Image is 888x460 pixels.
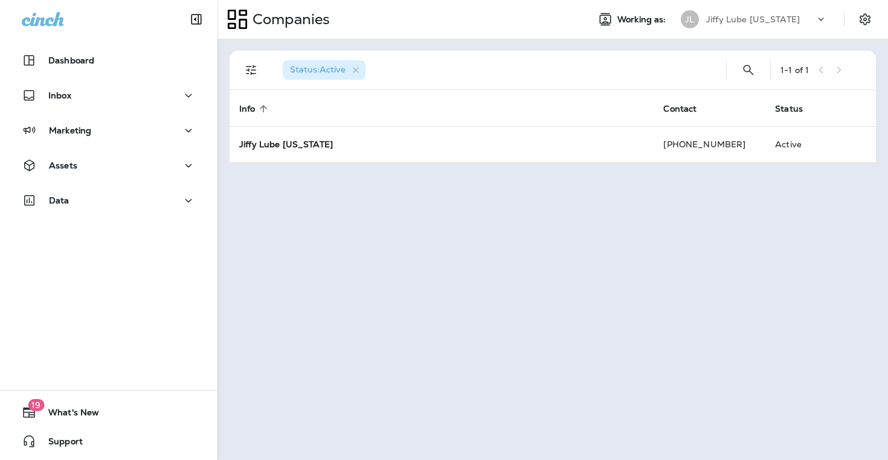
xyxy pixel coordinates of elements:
p: Marketing [49,126,91,135]
button: Assets [12,153,205,177]
p: Data [49,196,69,205]
span: Support [36,436,83,451]
p: Jiffy Lube [US_STATE] [706,14,800,24]
span: Status [775,104,803,114]
span: Status [775,103,819,114]
div: Status:Active [283,60,365,80]
span: Info [239,103,271,114]
button: Collapse Sidebar [179,7,213,31]
span: Contact [663,103,712,114]
p: Inbox [48,91,71,100]
span: Contact [663,104,697,114]
button: Inbox [12,83,205,107]
button: Settings [854,8,876,30]
p: Dashboard [48,56,94,65]
div: JL [681,10,699,28]
span: What's New [36,407,99,422]
button: Filters [239,58,263,82]
button: 19What's New [12,400,205,424]
button: Dashboard [12,48,205,72]
strong: Jiffy Lube [US_STATE] [239,139,333,150]
span: Status : Active [290,64,346,75]
span: Info [239,104,256,114]
span: 19 [28,399,44,411]
button: Search Companies [736,58,761,82]
p: Companies [248,10,330,28]
span: Working as: [617,14,669,25]
button: Data [12,188,205,212]
button: Marketing [12,118,205,142]
td: [PHONE_NUMBER] [654,126,765,162]
div: 1 - 1 of 1 [780,65,809,75]
button: Support [12,429,205,453]
td: Active [765,126,834,162]
p: Assets [49,161,77,170]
